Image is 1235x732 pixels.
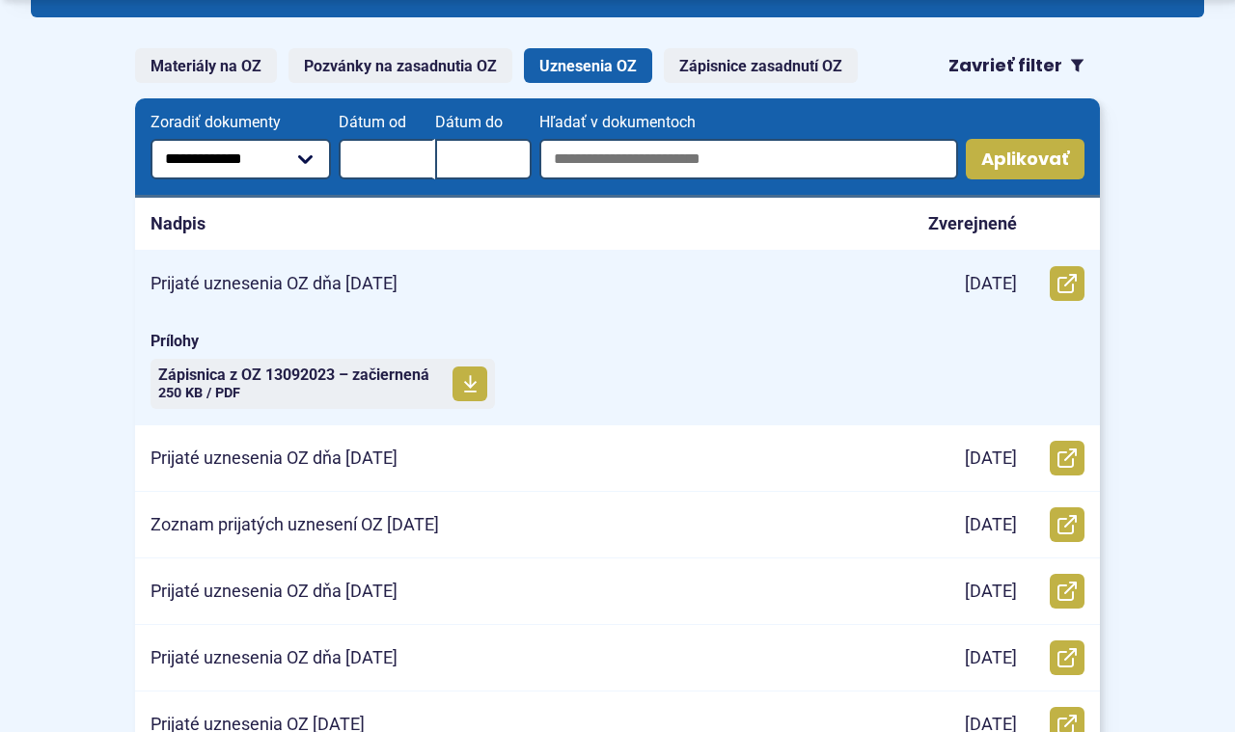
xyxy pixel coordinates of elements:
[151,273,398,295] p: Prijaté uznesenia OZ dňa [DATE]
[928,213,1017,235] p: Zverejnené
[151,114,331,131] span: Zoradiť dokumenty
[151,332,1084,351] span: Prílohy
[933,48,1100,83] button: Zavrieť filter
[158,385,240,401] span: 250 KB / PDF
[158,367,429,383] span: Zápisnica z OZ 13092023 – začiernená
[151,139,331,179] select: Zoradiť dokumenty
[965,647,1017,669] p: [DATE]
[965,514,1017,536] p: [DATE]
[151,514,439,536] p: Zoznam prijatých uznesení OZ [DATE]
[965,447,1017,470] p: [DATE]
[539,114,958,131] span: Hľadať v dokumentoch
[435,114,532,131] span: Dátum do
[135,48,277,83] a: Materiály na OZ
[664,48,858,83] a: Zápisnice zasadnutí OZ
[966,139,1084,179] button: Aplikovať
[151,647,398,669] p: Prijaté uznesenia OZ dňa [DATE]
[435,139,532,179] input: Dátum do
[524,48,652,83] a: Uznesenia OZ
[339,139,435,179] input: Dátum od
[965,581,1017,603] p: [DATE]
[151,447,398,470] p: Prijaté uznesenia OZ dňa [DATE]
[948,55,1062,77] span: Zavrieť filter
[965,273,1017,295] p: [DATE]
[151,359,495,409] a: Zápisnica z OZ 13092023 – začiernená 250 KB / PDF
[151,213,206,235] p: Nadpis
[151,581,398,603] p: Prijaté uznesenia OZ dňa [DATE]
[288,48,512,83] a: Pozvánky na zasadnutia OZ
[539,139,958,179] input: Hľadať v dokumentoch
[339,114,435,131] span: Dátum od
